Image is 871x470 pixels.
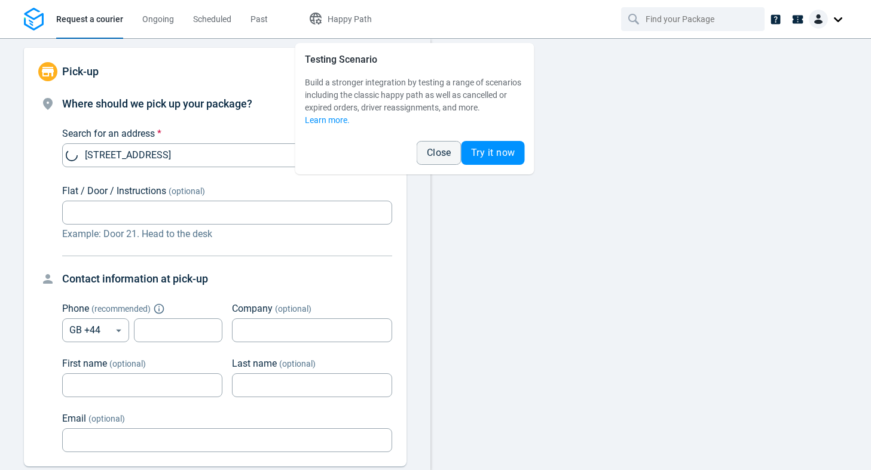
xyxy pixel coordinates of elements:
span: Phone [62,303,89,314]
span: Past [250,14,268,24]
span: Last name [232,358,277,369]
span: Request a courier [56,14,123,24]
span: Search for an address [62,128,155,139]
span: Flat / Door / Instructions [62,185,166,196]
p: Example: Door 21. Head to the desk [62,227,392,241]
img: Client [809,10,828,29]
button: Close [417,141,462,165]
h4: Contact information at pick-up [62,271,392,287]
span: First name [62,358,107,369]
span: Build a stronger integration by testing a range of scenarios including the classic happy path as ... [305,78,521,112]
span: (optional) [169,186,205,196]
span: Email [62,413,86,424]
span: ( recommended ) [91,304,151,314]
div: Pick-up [24,96,407,466]
span: (optional) [275,304,311,314]
span: Happy Path [328,14,372,24]
span: Ongoing [142,14,174,24]
span: Testing Scenario [305,54,377,65]
span: (optional) [109,359,146,368]
span: (optional) [279,359,316,368]
button: Try it now [462,141,525,165]
span: Close [427,148,451,158]
span: Scheduled [193,14,231,24]
div: GB +44 [62,318,129,342]
img: Logo [24,8,44,31]
a: Learn more. [305,115,350,125]
span: Where should we pick up your package? [62,97,252,110]
button: Explain "Recommended" [155,305,163,312]
div: Pick-up [24,48,407,96]
span: Pick-up [62,65,99,78]
span: (optional) [88,414,125,423]
span: Company [232,303,273,314]
input: Find your Package [646,8,742,30]
span: Try it now [471,148,515,158]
